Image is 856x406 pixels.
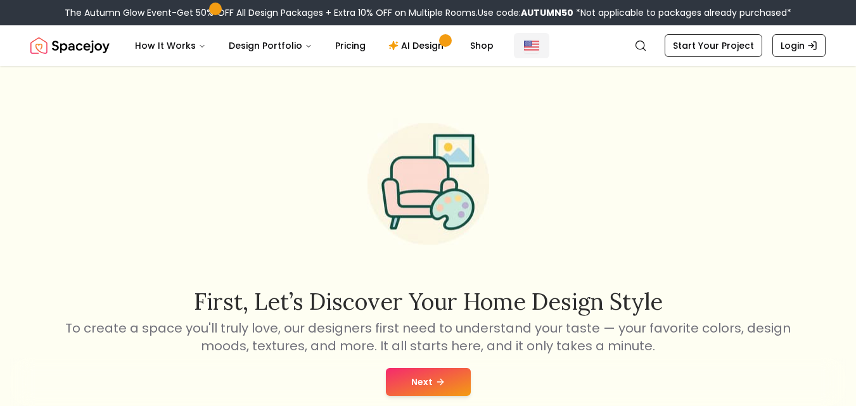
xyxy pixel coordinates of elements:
[30,33,110,58] a: Spacejoy
[460,33,504,58] a: Shop
[347,103,509,265] img: Start Style Quiz Illustration
[524,38,539,53] img: United States
[30,25,826,66] nav: Global
[30,33,110,58] img: Spacejoy Logo
[125,33,216,58] button: How It Works
[478,6,573,19] span: Use code:
[325,33,376,58] a: Pricing
[521,6,573,19] b: AUTUMN50
[219,33,323,58] button: Design Portfolio
[65,6,791,19] div: The Autumn Glow Event-Get 50% OFF All Design Packages + Extra 10% OFF on Multiple Rooms.
[378,33,457,58] a: AI Design
[125,33,504,58] nav: Main
[665,34,762,57] a: Start Your Project
[63,289,793,314] h2: First, let’s discover your home design style
[63,319,793,355] p: To create a space you'll truly love, our designers first need to understand your taste — your fav...
[573,6,791,19] span: *Not applicable to packages already purchased*
[772,34,826,57] a: Login
[386,368,471,396] button: Next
